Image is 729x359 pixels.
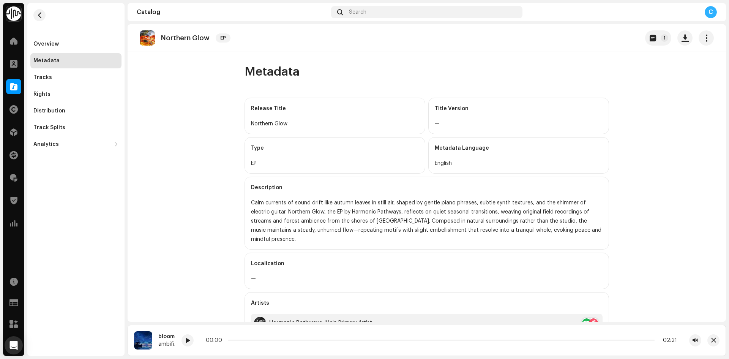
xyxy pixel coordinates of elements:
[251,253,603,274] div: Localization
[435,159,603,168] div: English
[33,74,52,81] div: Tracks
[30,103,121,119] re-m-nav-item: Distribution
[158,334,175,340] div: bloom
[349,9,366,15] span: Search
[645,30,671,46] button: 1
[206,337,225,343] div: 00:00
[251,159,419,168] div: EP
[140,30,155,46] img: d29e8e30-4258-4894-8779-c9718d32ea7b
[435,98,603,119] div: Title Version
[251,138,419,159] div: Type
[251,98,419,119] div: Release Title
[254,317,266,329] img: 15c4d339-16f5-42bf-adf9-d5fce51a0e29
[30,87,121,102] re-m-nav-item: Rights
[435,119,603,128] div: —
[161,34,210,42] p: Northern Glow
[251,119,419,128] div: Northern Glow
[661,34,668,42] p-badge: 1
[705,6,717,18] div: C
[325,320,372,326] div: Main Primary Artist
[30,137,121,152] re-m-nav-dropdown: Analytics
[158,341,175,347] div: ambifi.
[251,274,603,283] div: —
[6,6,21,21] img: 0f74c21f-6d1c-4dbc-9196-dbddad53419e
[30,120,121,135] re-m-nav-item: Track Splits
[137,9,328,15] div: Catalog
[251,198,603,244] div: Calm currents of sound drift like autumn leaves in still air, shaped by gentle piano phrases, sub...
[134,331,152,350] img: dbe1d048-5890-42bb-8bc2-753d740498ea
[435,138,603,159] div: Metadata Language
[33,141,59,147] div: Analytics
[33,125,65,131] div: Track Splits
[658,337,677,343] div: 02:21
[30,53,121,68] re-m-nav-item: Metadata
[33,91,50,97] div: Rights
[251,177,603,198] div: Description
[33,41,59,47] div: Overview
[5,336,23,354] div: Open Intercom Messenger
[216,33,230,43] span: EP
[33,58,60,64] div: Metadata
[251,293,603,314] div: Artists
[269,320,322,326] div: Harmonic Pathways
[30,36,121,52] re-m-nav-item: Overview
[30,70,121,85] re-m-nav-item: Tracks
[245,64,300,79] span: Metadata
[33,108,65,114] div: Distribution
